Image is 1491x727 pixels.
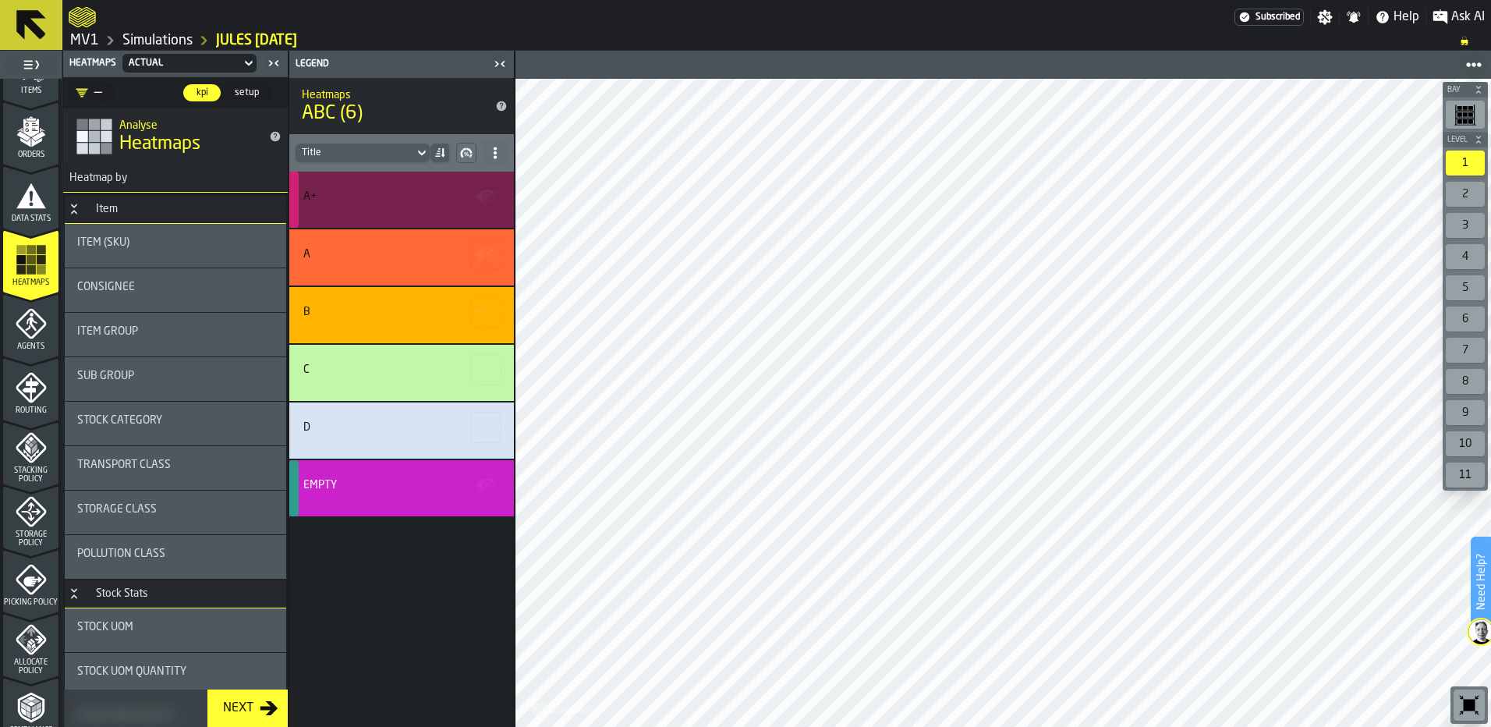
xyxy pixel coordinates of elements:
[1443,335,1488,366] div: button-toolbar-undefined
[77,370,134,382] span: Sub Group
[3,658,58,676] span: Allocate Policy
[289,78,514,134] div: title-ABC (6)
[77,325,274,338] div: Title
[221,83,272,102] label: button-switch-multi-setup
[303,306,495,318] div: Title
[1446,182,1485,207] div: 2
[470,354,501,385] button: button-
[65,491,286,534] div: stat-Storage Class
[302,147,408,158] div: DropdownMenuValue-
[289,460,514,516] div: stat-
[3,614,58,676] li: menu Allocate Policy
[77,621,274,633] div: Title
[65,313,286,356] div: stat-Item Group
[65,608,286,652] div: stat-Stock UOM
[65,196,286,224] h3: title-section-Item
[3,87,58,95] span: Items
[3,54,58,76] label: button-toggle-Toggle Full Menu
[65,268,286,312] div: stat-Consignee
[289,172,514,228] div: stat-
[1446,213,1485,238] div: 3
[289,403,514,459] div: stat-
[263,54,285,73] label: button-toggle-Close me
[65,587,83,600] button: Button-Stock Stats-open
[303,363,310,376] div: C
[303,306,310,318] div: B
[77,414,274,427] div: Title
[3,166,58,229] li: menu Data Stats
[70,32,99,49] a: link-to-/wh/i/3ccf57d1-1e0c-4a81-a3bb-c2011c5f0d50
[216,32,297,49] a: link-to-/wh/i/3ccf57d1-1e0c-4a81-a3bb-c2011c5f0d50/simulations/95a7a1a9-cb8e-4a40-a045-569dd38c0b6d
[65,446,286,490] div: stat-Transport Class
[1443,428,1488,459] div: button-toolbar-undefined
[302,101,476,126] span: ABC (6)
[183,84,221,101] div: thumb
[519,693,607,724] a: logo-header
[119,54,260,73] div: DropdownMenuValue-00b597a1-8cdc-4210-b875-4ffbd33df8ed
[76,83,102,102] div: DropdownMenuValue-
[289,345,514,401] div: stat-
[303,421,310,434] div: D
[3,342,58,351] span: Agents
[303,190,495,203] div: Title
[69,58,116,69] span: Heatmaps
[3,294,58,356] li: menu Agents
[303,190,317,203] div: A+
[69,83,115,102] div: DropdownMenuValue-
[1446,400,1485,425] div: 9
[303,479,495,491] div: Title
[65,580,286,608] h3: title-section-Stock Stats
[77,459,274,471] div: Title
[1443,241,1488,272] div: button-toolbar-undefined
[1446,275,1485,300] div: 5
[1451,8,1485,27] span: Ask AI
[69,3,96,31] a: logo-header
[1446,369,1485,394] div: 8
[77,665,274,678] div: Title
[3,230,58,293] li: menu Heatmaps
[77,325,138,338] span: Item Group
[222,84,271,101] div: thumb
[1234,9,1304,26] div: Menu Subscription
[1443,397,1488,428] div: button-toolbar-undefined
[87,587,158,600] div: Stock Stats
[129,58,235,69] div: DropdownMenuValue-00b597a1-8cdc-4210-b875-4ffbd33df8ed
[1394,8,1419,27] span: Help
[77,503,274,516] div: Title
[1443,210,1488,241] div: button-toolbar-undefined
[3,38,58,101] li: menu Items
[1446,244,1485,269] div: 4
[77,236,274,249] div: Title
[1340,9,1368,25] label: button-toggle-Notifications
[3,598,58,607] span: Picking Policy
[1444,136,1471,144] span: Level
[77,548,274,560] div: Title
[3,278,58,287] span: Heatmaps
[1443,303,1488,335] div: button-toolbar-undefined
[3,358,58,420] li: menu Routing
[182,83,221,102] label: button-switch-multi-kpi
[65,402,286,445] div: stat-Stock Category
[189,86,214,100] span: kpi
[3,406,58,415] span: Routing
[303,421,495,434] div: Title
[1311,9,1339,25] label: button-toggle-Settings
[65,535,286,579] div: stat-Pollution Class
[470,239,501,270] button: button-
[65,224,286,268] div: stat-Item (SKU)
[77,414,162,427] span: Stock Category
[3,151,58,159] span: Orders
[65,653,286,697] div: stat-Stock UOM Quantity
[1446,463,1485,488] div: 11
[77,665,186,678] span: Stock UOM Quantity
[1443,179,1488,210] div: button-toolbar-undefined
[470,181,501,212] button: button-
[3,466,58,484] span: Stacking Policy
